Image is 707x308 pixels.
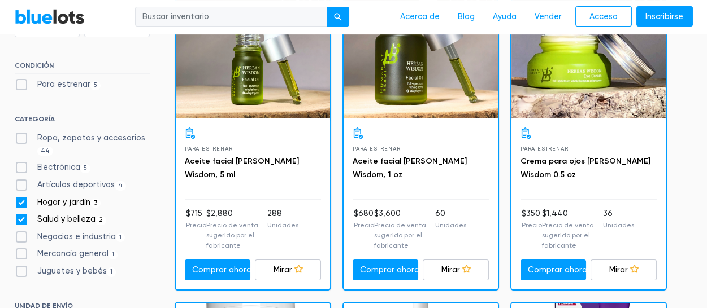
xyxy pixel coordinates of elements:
font: Precio [354,221,374,229]
font: Inscribirse [645,12,683,21]
a: Crema para ojos [PERSON_NAME] Wisdom 0.5 oz [521,156,650,179]
font: $2,880 [206,209,233,218]
font: Unidades [435,221,466,229]
font: Blog [458,12,475,21]
font: Unidades [267,221,298,229]
font: $715 [186,209,202,218]
font: 44 [41,147,50,155]
font: Negocios e industria [37,232,116,241]
font: 3 [94,199,97,206]
a: Mirar [591,259,657,280]
font: Vender [535,12,562,21]
font: 4 [118,182,123,189]
a: Blog [449,6,484,28]
font: $1,440 [542,209,568,218]
font: Para estrenar [185,146,232,152]
a: Comprar ahora [353,259,419,280]
font: CONDICIÓN [15,61,54,69]
font: Comprar ahora [360,265,419,275]
font: Acceso [589,12,618,21]
font: Para estrenar [521,146,568,152]
a: Mirar [255,259,321,280]
font: 1 [112,250,114,258]
font: Artículos deportivos [37,180,115,190]
a: Mirar [423,259,489,280]
font: Mirar [441,265,460,275]
a: Aceite facial [PERSON_NAME] Wisdom, 1 oz [353,156,467,179]
font: $680 [354,209,374,218]
font: $3,600 [374,209,401,218]
font: Comprar ahora [528,265,587,275]
a: Aceite facial [PERSON_NAME] Wisdom, 5 ml [185,156,299,179]
font: Ropa, zapatos y accesorios [37,133,145,143]
a: Acerca de [391,6,449,28]
font: $350 [522,209,540,218]
font: Salud y belleza [37,214,96,224]
font: 288 [267,209,282,218]
font: Precio de venta sugerido por el fabricante [542,221,594,249]
font: Precio [186,221,206,229]
font: Precio [522,221,542,229]
font: 1 [110,268,112,275]
a: Vender [526,6,571,28]
font: Electrónica [37,162,80,172]
font: Mirar [274,265,292,275]
font: 5 [84,164,87,171]
font: 5 [94,81,97,89]
font: Para estrenar [353,146,400,152]
font: Ayuda [493,12,517,21]
font: Mirar [609,265,628,275]
input: Buscar inventario [135,7,327,27]
font: 60 [435,209,445,218]
font: Hogar y jardín [37,197,90,207]
font: Comprar ahora [192,265,251,275]
font: Juguetes y bebés [37,266,107,276]
font: 2 [99,216,103,223]
font: Precio de venta sugerido por el fabricante [374,221,426,249]
font: Unidades [603,221,634,229]
a: Acceso [575,6,632,27]
a: Comprar ahora [521,259,587,280]
font: Precio de venta sugerido por el fabricante [206,221,258,249]
font: 36 [603,209,613,218]
font: CATEGORÍA [15,115,55,123]
font: 1 [119,234,122,241]
a: Comprar ahora [185,259,251,280]
a: Inscribirse [636,6,693,27]
font: Mercancía general [37,249,109,258]
a: Ayuda [484,6,526,28]
font: Para estrenar [37,80,90,89]
font: Acerca de [400,12,440,21]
